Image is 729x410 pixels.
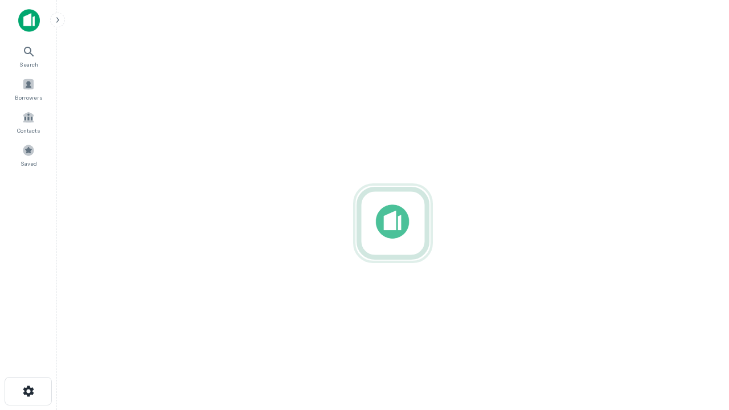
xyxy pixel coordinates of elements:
a: Contacts [3,106,54,137]
span: Borrowers [15,93,42,102]
iframe: Chat Widget [672,282,729,337]
a: Borrowers [3,73,54,104]
a: Saved [3,140,54,170]
span: Saved [21,159,37,168]
img: capitalize-icon.png [18,9,40,32]
span: Search [19,60,38,69]
span: Contacts [17,126,40,135]
a: Search [3,40,54,71]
